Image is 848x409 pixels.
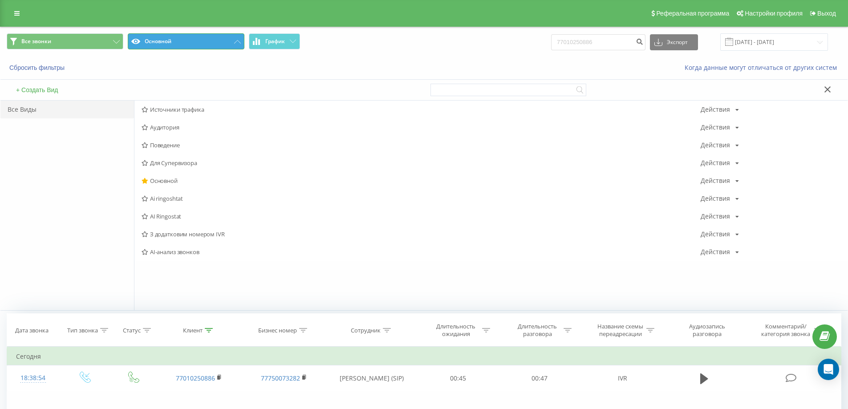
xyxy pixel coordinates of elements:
input: Поиск по номеру [551,34,645,50]
button: + Создать Вид [13,86,61,94]
button: Сбросить фильтры [7,64,69,72]
span: Основной [142,178,701,184]
span: Источники трафика [142,106,701,113]
div: Действия [701,160,730,166]
div: Действия [701,178,730,184]
div: Действия [701,124,730,130]
span: З додатковим номером IVR [142,231,701,237]
div: Действия [701,213,730,219]
button: График [249,33,300,49]
div: Длительность ожидания [432,323,480,338]
td: IVR [580,365,665,391]
div: Название схемы переадресации [596,323,644,338]
div: Статус [123,327,141,334]
td: 00:45 [418,365,499,391]
div: Все Виды [0,101,134,118]
div: Действия [701,106,730,113]
td: 00:47 [499,365,580,391]
div: Бизнес номер [258,327,297,334]
div: Дата звонка [15,327,49,334]
div: Open Intercom Messenger [818,359,839,380]
a: 77750073282 [261,374,300,382]
div: Действия [701,231,730,237]
div: Аудиозапись разговора [678,323,736,338]
div: Сотрудник [351,327,381,334]
span: Выход [817,10,836,17]
a: Когда данные могут отличаться от других систем [685,63,841,72]
button: Экспорт [650,34,698,50]
div: Действия [701,142,730,148]
div: Комментарий/категория звонка [760,323,812,338]
div: Клиент [183,327,203,334]
a: 77010250886 [176,374,215,382]
div: 18:38:54 [16,369,50,387]
span: Все звонки [21,38,51,45]
span: Реферальная программа [656,10,729,17]
div: Действия [701,249,730,255]
td: Сегодня [7,348,841,365]
span: Поведение [142,142,701,148]
span: График [265,38,285,45]
span: Для Супервизора [142,160,701,166]
span: Настройки профиля [745,10,803,17]
button: Все звонки [7,33,123,49]
span: Ai ringoshtat [142,195,701,202]
div: Длительность разговора [514,323,561,338]
div: Действия [701,195,730,202]
span: AI-анализ звонков [142,249,701,255]
button: Основной [128,33,244,49]
td: [PERSON_NAME] (SIP) [326,365,418,391]
div: Тип звонка [67,327,98,334]
span: Аудитория [142,124,701,130]
span: AI Ringostat [142,213,701,219]
button: Закрыть [821,85,834,95]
